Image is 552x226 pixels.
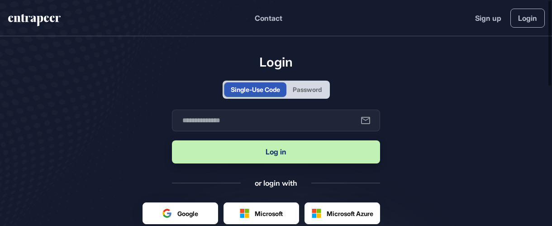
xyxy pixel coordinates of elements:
div: Single-Use Code [231,85,280,94]
div: Password [293,85,322,94]
a: Sign up [475,13,501,24]
button: Log in [172,140,380,163]
button: Contact [255,12,282,24]
h1: Login [172,54,380,70]
a: entrapeer-logo [7,14,62,29]
a: Login [510,9,545,28]
div: or login with [255,178,297,188]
